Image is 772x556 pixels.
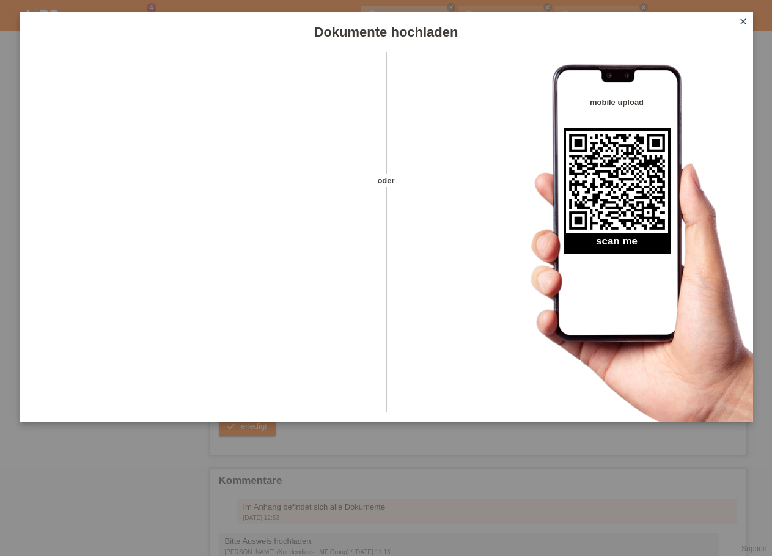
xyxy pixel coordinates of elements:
[564,98,671,107] h4: mobile upload
[38,82,365,388] iframe: Upload
[365,174,408,187] span: oder
[735,15,751,29] a: close
[564,235,671,254] h2: scan me
[738,16,748,26] i: close
[20,24,753,40] h1: Dokumente hochladen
